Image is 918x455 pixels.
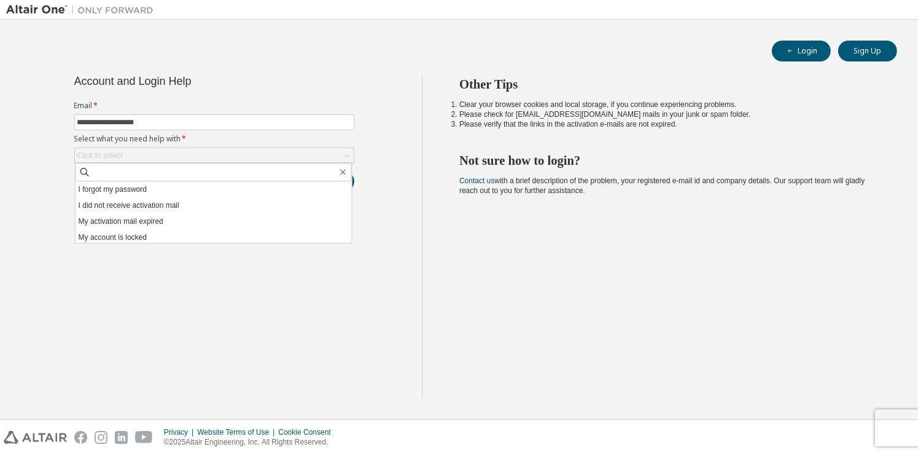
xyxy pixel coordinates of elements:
[77,151,123,160] div: Click to select
[164,427,197,437] div: Privacy
[6,4,160,16] img: Altair One
[74,101,354,111] label: Email
[115,431,128,444] img: linkedin.svg
[278,427,338,437] div: Cookie Consent
[459,119,875,129] li: Please verify that the links in the activation e-mails are not expired.
[164,437,338,448] p: © 2025 Altair Engineering, Inc. All Rights Reserved.
[459,152,875,168] h2: Not sure how to login?
[459,176,865,195] span: with a brief description of the problem, your registered e-mail id and company details. Our suppo...
[772,41,831,61] button: Login
[74,134,354,144] label: Select what you need help with
[135,431,153,444] img: youtube.svg
[459,76,875,92] h2: Other Tips
[76,181,352,197] li: I forgot my password
[197,427,278,437] div: Website Terms of Use
[459,176,494,185] a: Contact us
[75,148,354,163] div: Click to select
[4,431,67,444] img: altair_logo.svg
[95,431,107,444] img: instagram.svg
[74,431,87,444] img: facebook.svg
[838,41,897,61] button: Sign Up
[459,100,875,109] li: Clear your browser cookies and local storage, if you continue experiencing problems.
[459,109,875,119] li: Please check for [EMAIL_ADDRESS][DOMAIN_NAME] mails in your junk or spam folder.
[74,76,298,86] div: Account and Login Help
